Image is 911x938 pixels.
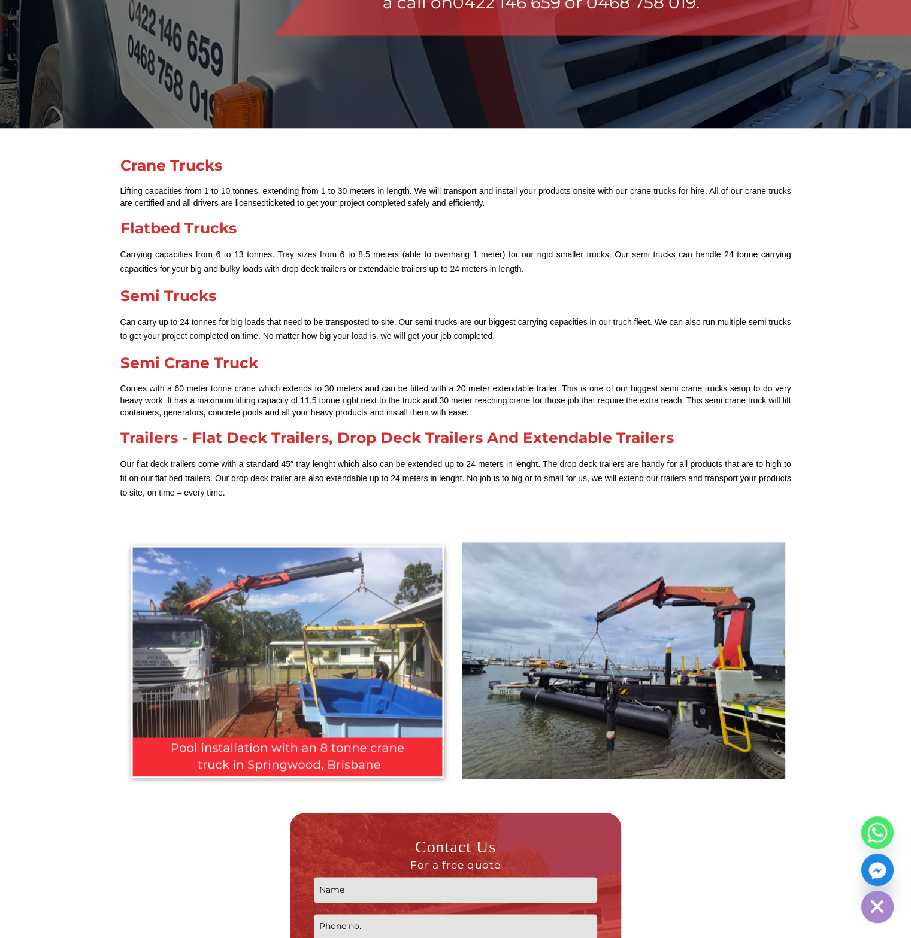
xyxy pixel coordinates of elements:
span: For a free quote [314,858,597,872]
input: Name [314,877,597,903]
a: Semi Crane Truck [120,354,258,372]
a: Whatsapp [861,816,894,849]
a: Crane Trucks [120,156,222,174]
p: Can carry up to 24 tonnes for big loads that need to be transposted to site. Our semi trucks are ... [120,315,791,344]
a: Semi Trucks [120,287,216,305]
h3: Contact Us [314,836,597,871]
p: Carrying capacities from 6 to 13 tonnes. Tray sizes from 6 to 8.5 meters (able to overhang 1 mete... [120,248,791,277]
a: Facebook_Messenger [861,854,894,886]
div: Comes with a 60 meter tonne crane which extends to 30 meters and can be fitted with a 20 meter ex... [120,383,791,418]
img: Pool installation with an 8 tonne crane truck in springwood, Brisbane [126,542,450,783]
div: Lifting capacities from 1 to 10 tonnes, extending from 1 to 30 meters in length. We will transpor... [120,185,791,209]
h4: Flatbed Trucks [120,221,791,236]
h4: Trailers - Flat Deck Trailers, Drop Deck Trailers And Extendable Trailers [120,430,791,445]
img: CHANGE 3 – PHOTO [462,542,785,779]
p: Our flat deck trailers come with a standard 45″ tray lenght which also can be extended up to 24 m... [120,457,791,500]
